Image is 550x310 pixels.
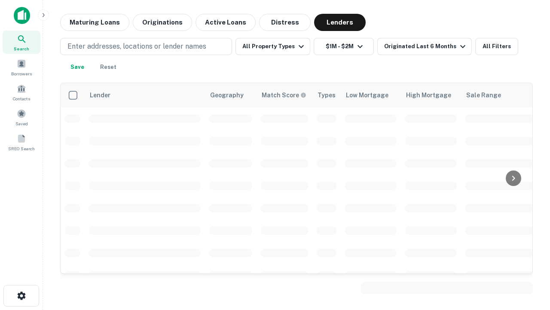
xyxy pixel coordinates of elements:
div: High Mortgage [406,90,451,100]
th: Capitalize uses an advanced AI algorithm to match your search with the best lender. The match sco... [257,83,312,107]
button: $1M - $2M [314,38,374,55]
span: Saved [15,120,28,127]
button: Maturing Loans [60,14,129,31]
button: Lenders [314,14,366,31]
a: SREO Search [3,130,40,154]
th: High Mortgage [401,83,461,107]
span: Contacts [13,95,30,102]
button: Enter addresses, locations or lender names [60,38,232,55]
button: Distress [259,14,311,31]
th: Lender [85,83,205,107]
div: Lender [90,90,110,100]
button: Reset [95,59,122,76]
div: Low Mortgage [346,90,388,100]
span: Borrowers [11,70,32,77]
p: Enter addresses, locations or lender names [67,41,206,52]
iframe: Chat Widget [507,214,550,255]
span: Search [14,45,29,52]
a: Search [3,31,40,54]
span: SREO Search [8,145,35,152]
img: capitalize-icon.png [14,7,30,24]
a: Borrowers [3,56,40,79]
div: Sale Range [466,90,501,100]
button: All Property Types [235,38,310,55]
a: Saved [3,105,40,129]
div: Geography [210,90,244,100]
button: Save your search to get updates of matches that match your search criteria. [64,59,91,76]
h6: Match Score [262,90,305,100]
button: Active Loans [196,14,256,31]
th: Types [312,83,341,107]
button: All Filters [475,38,518,55]
div: Originated Last 6 Months [384,41,468,52]
div: Capitalize uses an advanced AI algorithm to match your search with the best lender. The match sco... [262,90,306,100]
th: Low Mortgage [341,83,401,107]
th: Sale Range [461,83,538,107]
th: Geography [205,83,257,107]
button: Originated Last 6 Months [377,38,472,55]
button: Originations [133,14,192,31]
a: Contacts [3,81,40,104]
div: Types [318,90,336,100]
